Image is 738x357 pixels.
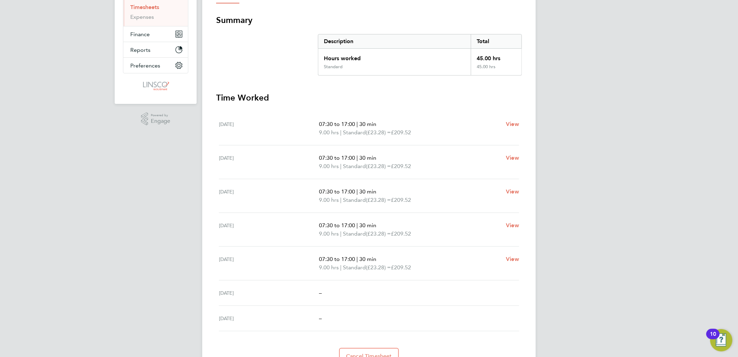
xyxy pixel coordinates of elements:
div: 10 [710,334,716,343]
span: – [319,315,322,322]
span: Standard [343,196,366,204]
span: 07:30 to 17:00 [319,154,355,161]
span: – [319,289,322,296]
a: View [506,255,519,263]
div: 45.00 hrs [471,64,522,75]
span: 9.00 hrs [319,264,339,271]
span: (£23.28) = [366,264,391,271]
span: View [506,121,519,127]
span: 9.00 hrs [319,129,339,136]
span: (£23.28) = [366,230,391,237]
span: £209.52 [391,163,411,169]
span: (£23.28) = [366,163,391,169]
span: | [340,129,342,136]
div: [DATE] [219,289,319,297]
span: 07:30 to 17:00 [319,256,355,262]
span: | [340,197,342,203]
button: Reports [123,42,188,57]
span: Engage [151,118,170,124]
span: £209.52 [391,197,411,203]
span: Standard [343,128,366,137]
span: 30 min [359,154,376,161]
a: View [506,221,519,230]
span: | [340,264,342,271]
span: Powered by [151,112,170,118]
span: View [506,188,519,195]
div: [DATE] [219,188,319,204]
span: | [356,188,358,195]
a: Timesheets [130,4,159,10]
span: £209.52 [391,230,411,237]
a: View [506,188,519,196]
span: £209.52 [391,264,411,271]
span: 9.00 hrs [319,163,339,169]
button: Preferences [123,58,188,73]
span: View [506,256,519,262]
div: Standard [324,64,343,70]
span: 30 min [359,188,376,195]
span: 30 min [359,256,376,262]
div: Summary [318,34,522,76]
span: Preferences [130,62,160,69]
span: | [356,154,358,161]
span: | [356,121,358,127]
span: 07:30 to 17:00 [319,121,355,127]
div: Hours worked [318,49,471,64]
button: Finance [123,26,188,42]
a: Go to home page [123,80,188,92]
span: Standard [343,230,366,238]
span: 30 min [359,222,376,229]
div: 45.00 hrs [471,49,522,64]
span: £209.52 [391,129,411,136]
span: Standard [343,263,366,272]
span: 07:30 to 17:00 [319,188,355,195]
div: [DATE] [219,221,319,238]
div: [DATE] [219,120,319,137]
a: View [506,154,519,162]
span: | [340,230,342,237]
div: Description [318,34,471,48]
div: Total [471,34,522,48]
span: Reports [130,47,150,53]
span: | [340,163,342,169]
span: (£23.28) = [366,197,391,203]
a: Expenses [130,14,154,20]
span: 30 min [359,121,376,127]
div: [DATE] [219,314,319,323]
span: | [356,222,358,229]
a: View [506,120,519,128]
div: [DATE] [219,255,319,272]
button: Open Resource Center, 10 new notifications [710,329,732,351]
h3: Time Worked [216,92,522,103]
span: Standard [343,162,366,170]
span: 9.00 hrs [319,230,339,237]
span: View [506,154,519,161]
span: (£23.28) = [366,129,391,136]
span: Finance [130,31,150,38]
span: | [356,256,358,262]
img: linsco-logo-retina.png [141,80,170,92]
span: 07:30 to 17:00 [319,222,355,229]
a: Powered byEngage [141,112,171,126]
div: [DATE] [219,154,319,170]
span: View [506,222,519,229]
h3: Summary [216,15,522,26]
span: 9.00 hrs [319,197,339,203]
